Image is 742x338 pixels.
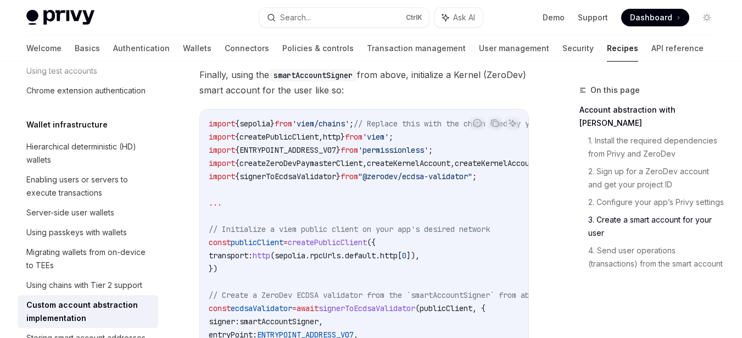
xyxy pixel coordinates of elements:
[275,119,292,129] span: from
[323,132,341,142] span: http
[235,132,239,142] span: {
[239,171,336,181] span: signerToEcdsaValidator
[209,171,235,181] span: import
[231,303,292,313] span: ecdsaValidator
[275,251,305,261] span: sepolia
[579,101,724,132] a: Account abstraction with [PERSON_NAME]
[341,171,358,181] span: from
[319,317,323,326] span: ,
[239,119,270,129] span: sepolia
[26,10,94,25] img: light logo
[376,251,380,261] span: .
[269,69,357,81] code: smartAccountSigner
[406,251,420,261] span: ]),
[415,303,420,313] span: (
[209,145,235,155] span: import
[239,317,319,326] span: smartAccountSigner
[26,279,142,292] div: Using chains with Tier 2 support
[26,118,108,131] h5: Wallet infrastructure
[209,290,648,300] span: // Create a ZeroDev ECDSA validator from the `smartAccountSigner` from above and your `publicClient`
[543,12,565,23] a: Demo
[472,171,477,181] span: ;
[588,193,724,211] a: 2. Configure your app’s Privy settings
[588,163,724,193] a: 2. Sign up for a ZeroDev account and get your project ID
[209,132,235,142] span: import
[367,158,450,168] span: createKernelAccount
[349,119,354,129] span: ;
[562,35,594,62] a: Security
[472,303,486,313] span: , {
[578,12,608,23] a: Support
[341,145,358,155] span: from
[292,119,349,129] span: 'viem/chains'
[389,132,393,142] span: ;
[231,237,283,247] span: publicClient
[26,35,62,62] a: Welcome
[199,67,529,98] span: Finally, using the from above, initialize a Kernel (ZeroDev) smart account for the user like so:
[239,132,319,142] span: createPublicClient
[235,158,239,168] span: {
[283,237,288,247] span: =
[270,251,275,261] span: (
[183,35,211,62] a: Wallets
[270,119,275,129] span: }
[209,198,222,208] span: ...
[406,13,422,22] span: Ctrl K
[505,116,520,130] button: Ask AI
[651,35,704,62] a: API reference
[18,223,158,242] a: Using passkeys with wallets
[113,35,170,62] a: Authentication
[380,251,398,261] span: http
[358,171,472,181] span: "@zerodev/ecdsa-validator"
[18,137,158,170] a: Hierarchical deterministic (HD) wallets
[434,8,483,27] button: Ask AI
[362,132,389,142] span: 'viem'
[354,119,595,129] span: // Replace this with the chain used by your application
[209,224,490,234] span: // Initialize a viem public client on your app's desired network
[358,145,428,155] span: 'permissionless'
[209,119,235,129] span: import
[26,226,127,239] div: Using passkeys with wallets
[235,145,239,155] span: {
[488,116,502,130] button: Copy the contents from the code block
[341,251,345,261] span: .
[455,158,565,168] span: createKernelAccountClient
[297,303,319,313] span: await
[345,132,362,142] span: from
[209,264,217,274] span: })
[292,303,297,313] span: =
[588,242,724,273] a: 4. Send user operations (transactions) from the smart account
[362,158,367,168] span: ,
[453,12,475,23] span: Ask AI
[253,251,270,261] span: http
[75,35,100,62] a: Basics
[26,206,114,219] div: Server-side user wallets
[345,251,376,261] span: default
[282,35,354,62] a: Policies & controls
[235,119,239,129] span: {
[288,237,367,247] span: createPublicClient
[450,158,455,168] span: ,
[402,251,406,261] span: 0
[310,251,341,261] span: rpcUrls
[607,35,638,62] a: Recipes
[18,170,158,203] a: Enabling users or servers to execute transactions
[420,303,472,313] span: publicClient
[18,81,158,101] a: Chrome extension authentication
[698,9,716,26] button: Toggle dark mode
[398,251,402,261] span: [
[18,295,158,328] a: Custom account abstraction implementation
[26,246,152,272] div: Migrating wallets from on-device to TEEs
[367,237,376,247] span: ({
[18,242,158,275] a: Migrating wallets from on-device to TEEs
[259,8,429,27] button: Search...CtrlK
[336,145,341,155] span: }
[319,303,415,313] span: signerToEcdsaValidator
[239,145,336,155] span: ENTRYPOINT_ADDRESS_V07
[341,132,345,142] span: }
[209,158,235,168] span: import
[367,35,466,62] a: Transaction management
[280,11,311,24] div: Search...
[18,203,158,223] a: Server-side user wallets
[588,132,724,163] a: 1. Install the required dependencies from Privy and ZeroDev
